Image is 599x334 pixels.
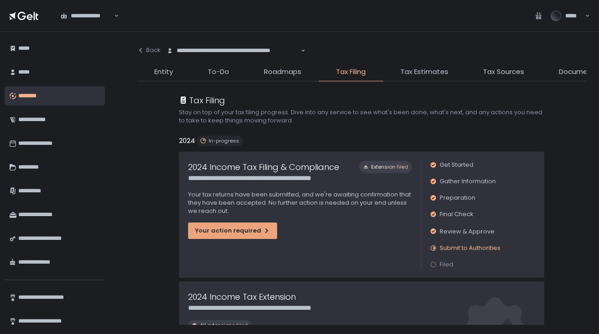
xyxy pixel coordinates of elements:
[154,67,173,77] span: Entity
[137,46,161,54] div: Back
[264,67,301,77] span: Roadmaps
[200,322,248,329] span: All extensions filed
[440,161,473,169] span: Get Started
[400,67,448,77] span: Tax Estimates
[188,223,277,239] button: Your action required
[440,210,473,218] span: Final Check
[179,136,195,146] h2: 2024
[161,41,305,60] div: Search for option
[208,67,229,77] span: To-Do
[559,67,599,77] span: Documents
[188,161,339,173] h1: 2024 Income Tax Filing & Compliance
[483,67,524,77] span: Tax Sources
[137,41,161,59] button: Back
[440,260,453,269] span: Filed
[55,6,119,26] div: Search for option
[440,227,494,236] span: Review & Approve
[179,108,544,125] h2: Stay on top of your tax filing progress. Dive into any service to see what's been done, what's ne...
[440,194,475,202] span: Preparation
[440,244,500,252] span: Submit to Authorities
[440,177,496,186] span: Gather Information
[188,291,296,303] h1: 2024 Income Tax Extension
[209,138,239,144] span: In-progress
[195,227,270,235] div: Your action required
[188,191,412,215] p: Your tax returns have been submitted, and we're awaiting confirmation that they have been accepte...
[179,94,225,106] div: Tax Filing
[336,67,366,77] span: Tax Filing
[371,164,408,170] span: Extension filed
